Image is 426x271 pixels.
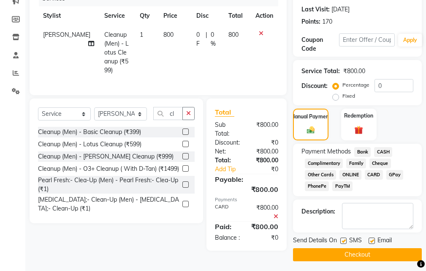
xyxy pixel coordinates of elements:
[38,176,179,194] div: Pearl Fresh:- Clea-Up (Men) - Pearl Fresh:- Clea-Up (₹1)
[354,147,371,157] span: Bank
[38,152,174,161] div: Cleanup (Men) - [PERSON_NAME] Cleanup (₹999)
[206,30,207,48] span: |
[301,67,340,76] div: Service Total:
[322,17,332,26] div: 170
[163,31,174,38] span: 800
[301,17,320,26] div: Points:
[365,170,383,180] span: CARD
[140,31,143,38] span: 1
[304,126,317,134] img: _cash.svg
[153,107,183,120] input: Search or Scan
[209,222,245,232] div: Paid:
[215,196,278,203] div: Payments
[305,170,336,180] span: Other Cards
[38,6,99,25] th: Stylist
[332,181,353,191] span: PayTM
[342,92,355,100] label: Fixed
[247,233,285,242] div: ₹0
[223,6,250,25] th: Total
[305,181,329,191] span: PhonePe
[339,33,395,47] input: Enter Offer / Coupon Code
[38,128,141,137] div: Cleanup (Men) - Basic Cleanup (₹399)
[209,147,247,156] div: Net:
[135,6,158,25] th: Qty
[196,30,203,48] span: 0 F
[344,112,373,120] label: Redemption
[209,174,285,184] div: Payable:
[342,81,369,89] label: Percentage
[250,6,278,25] th: Action
[104,31,129,74] span: Cleanup (Men) - Lotus Cleanup (₹599)
[293,248,422,261] button: Checkout
[245,222,285,232] div: ₹800.00
[349,236,362,246] span: SMS
[301,82,328,90] div: Discount:
[38,195,179,213] div: [MEDICAL_DATA];- Clean-Up (Men) - [MEDICAL_DATA];- Clean-Up (₹1)
[158,6,191,25] th: Price
[253,165,285,174] div: ₹0
[369,159,391,168] span: Cheque
[209,138,247,147] div: Discount:
[290,113,331,120] label: Manual Payment
[301,147,351,156] span: Payment Methods
[301,36,339,53] div: Coupon Code
[247,156,285,165] div: ₹800.00
[331,5,350,14] div: [DATE]
[228,31,239,38] span: 800
[99,6,135,25] th: Service
[301,207,335,216] div: Description:
[374,147,392,157] span: CASH
[343,67,365,76] div: ₹800.00
[211,30,218,48] span: 0 %
[339,170,361,180] span: ONLINE
[43,31,90,38] span: [PERSON_NAME]
[301,5,330,14] div: Last Visit:
[38,140,141,149] div: Cleanup (Men) - Lotus Cleanup (₹599)
[247,120,285,138] div: ₹800.00
[247,138,285,147] div: ₹0
[209,120,247,138] div: Sub Total:
[191,6,223,25] th: Disc
[209,233,247,242] div: Balance :
[247,203,285,221] div: ₹800.00
[209,156,247,165] div: Total:
[247,147,285,156] div: ₹800.00
[305,159,343,168] span: Complimentary
[209,184,285,194] div: ₹800.00
[209,203,247,221] div: CARD
[377,236,392,246] span: Email
[215,108,234,117] span: Total
[293,236,337,246] span: Send Details On
[209,165,253,174] a: Add Tip
[352,125,366,135] img: _gift.svg
[398,34,422,47] button: Apply
[346,159,366,168] span: Family
[386,170,404,180] span: GPay
[38,164,179,173] div: Cleanup (Men) - O3+ Cleanup ( With D-Tan) (₹1499)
